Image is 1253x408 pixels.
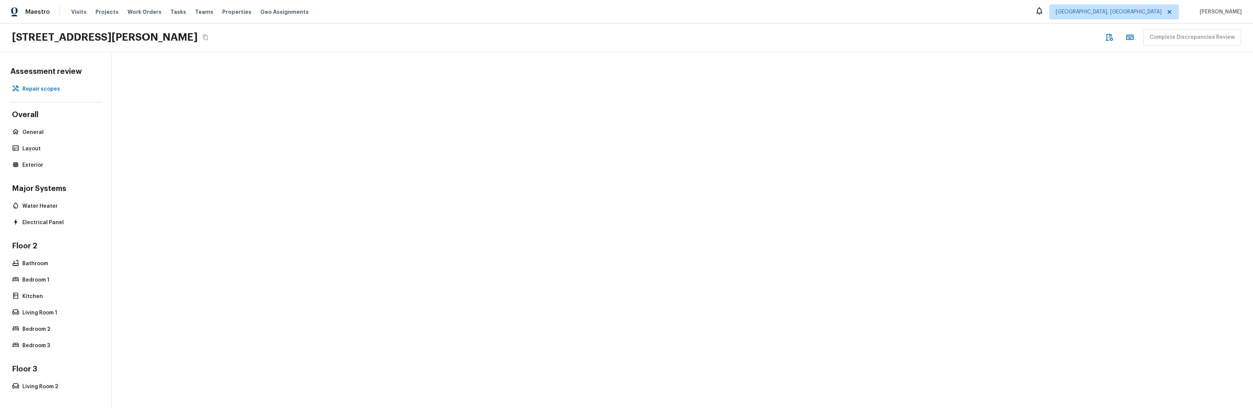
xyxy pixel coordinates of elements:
span: Maestro [25,8,50,16]
span: Tasks [170,9,186,15]
h4: Overall [10,110,101,121]
span: Geo Assignments [260,8,309,16]
p: Kitchen [22,293,97,300]
p: Electrical Panel [22,219,97,226]
p: General [22,129,97,136]
p: Bedroom 1 [22,276,97,284]
p: Bedroom 3 [22,342,97,349]
h4: Major Systems [10,184,101,195]
p: Bedroom 2 [22,326,97,333]
p: Repair scopes [22,85,97,93]
h4: Floor 3 [10,364,101,376]
p: Living Room 2 [22,383,97,390]
p: Water Heater [22,203,97,210]
span: Projects [95,8,119,16]
h4: Floor 2 [10,241,101,252]
p: Living Room 1 [22,309,97,317]
p: Exterior [22,161,97,169]
span: Teams [195,8,213,16]
button: Copy Address [201,32,210,42]
span: Properties [222,8,251,16]
h2: [STREET_ADDRESS][PERSON_NAME] [12,31,198,44]
h4: Assessment review [10,67,101,76]
span: Visits [71,8,87,16]
p: Bathroom [22,260,97,267]
span: [GEOGRAPHIC_DATA], [GEOGRAPHIC_DATA] [1056,8,1162,16]
p: Layout [22,145,97,153]
span: [PERSON_NAME] [1197,8,1242,16]
span: Work Orders [128,8,161,16]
